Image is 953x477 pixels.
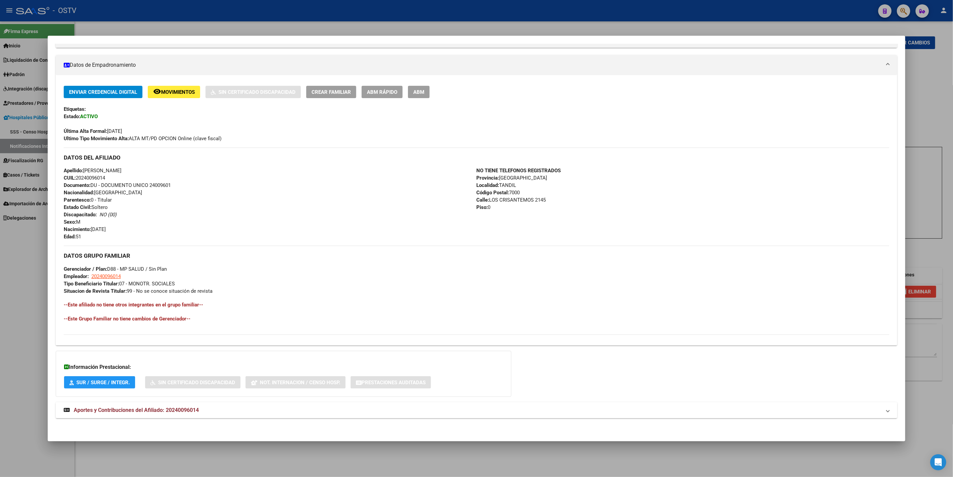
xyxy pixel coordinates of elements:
span: M [64,219,80,225]
span: LOS CRISANTEMOS 2145 [476,197,546,203]
strong: CUIL: [64,175,76,181]
strong: Estado Civil: [64,204,91,210]
span: 20240096014 [64,175,105,181]
span: Crear Familiar [312,89,351,95]
strong: Tipo Beneficiario Titular: [64,281,119,287]
button: Enviar Credencial Digital [64,86,142,98]
button: ABM [408,86,430,98]
h3: Información Prestacional: [64,363,503,371]
span: 51 [64,234,81,240]
strong: Ultimo Tipo Movimiento Alta: [64,136,129,142]
span: 0 - Titular [64,197,112,203]
strong: Piso: [476,204,488,210]
strong: Última Alta Formal: [64,128,107,134]
span: [GEOGRAPHIC_DATA] [64,190,142,196]
span: 7000 [476,190,520,196]
h3: DATOS DEL AFILIADO [64,154,889,161]
mat-expansion-panel-header: Datos de Empadronamiento [56,55,897,75]
strong: Parentesco: [64,197,91,203]
strong: Nacionalidad: [64,190,94,196]
span: [PERSON_NAME] [64,168,121,174]
button: SUR / SURGE / INTEGR. [64,376,135,389]
strong: Etiquetas: [64,106,86,112]
strong: Gerenciador / Plan: [64,266,107,272]
strong: Situacion de Revista Titular: [64,288,127,294]
span: Not. Internacion / Censo Hosp. [260,380,340,386]
span: Soltero [64,204,108,210]
strong: ACTIVO [80,113,98,120]
mat-panel-title: Datos de Empadronamiento [64,61,881,69]
strong: Localidad: [476,182,499,188]
button: Not. Internacion / Censo Hosp. [246,376,346,389]
strong: Edad: [64,234,76,240]
h3: DATOS GRUPO FAMILIAR [64,252,889,259]
span: SUR / SURGE / INTEGR. [76,380,130,386]
span: Prestaciones Auditadas [362,380,426,386]
span: ALTA MT/PD OPCION Online (clave fiscal) [64,136,221,142]
span: [DATE] [64,226,106,232]
button: Sin Certificado Discapacidad [145,376,241,389]
span: ABM [413,89,424,95]
span: Sin Certificado Discapacidad [158,380,235,386]
h4: --Este afiliado no tiene otros integrantes en el grupo familiar-- [64,301,889,308]
strong: Código Postal: [476,190,509,196]
strong: Apellido: [64,168,83,174]
strong: Nacimiento: [64,226,91,232]
strong: Provincia: [476,175,499,181]
strong: Estado: [64,113,80,120]
div: Open Intercom Messenger [930,454,946,470]
span: ABM Rápido [367,89,397,95]
span: Sin Certificado Discapacidad [218,89,296,95]
span: [DATE] [64,128,122,134]
span: 99 - No se conoce situación de revista [64,288,212,294]
button: Prestaciones Auditadas [351,376,431,389]
button: Movimientos [148,86,200,98]
span: Movimientos [161,89,195,95]
span: Enviar Credencial Digital [69,89,137,95]
span: [GEOGRAPHIC_DATA] [476,175,547,181]
strong: NO TIENE TELEFONOS REGISTRADOS [476,168,561,174]
mat-icon: remove_red_eye [153,87,161,95]
span: 07 - MONOTR. SOCIALES [64,281,175,287]
span: DU - DOCUMENTO UNICO 24009601 [64,182,171,188]
i: NO (00) [99,212,116,218]
button: Sin Certificado Discapacidad [205,86,301,98]
span: D88 - MP SALUD / Sin Plan [64,266,167,272]
span: TANDIL [476,182,516,188]
span: 20240096014 [91,273,121,279]
button: Crear Familiar [306,86,356,98]
strong: Calle: [476,197,489,203]
strong: Documento: [64,182,90,188]
strong: Sexo: [64,219,76,225]
span: 0 [476,204,490,210]
button: ABM Rápido [362,86,403,98]
h4: --Este Grupo Familiar no tiene cambios de Gerenciador-- [64,315,889,322]
mat-expansion-panel-header: Aportes y Contribuciones del Afiliado: 20240096014 [56,402,897,418]
span: Aportes y Contribuciones del Afiliado: 20240096014 [74,407,199,413]
strong: Discapacitado: [64,212,97,218]
strong: Empleador: [64,273,89,279]
div: Datos de Empadronamiento [56,75,897,345]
